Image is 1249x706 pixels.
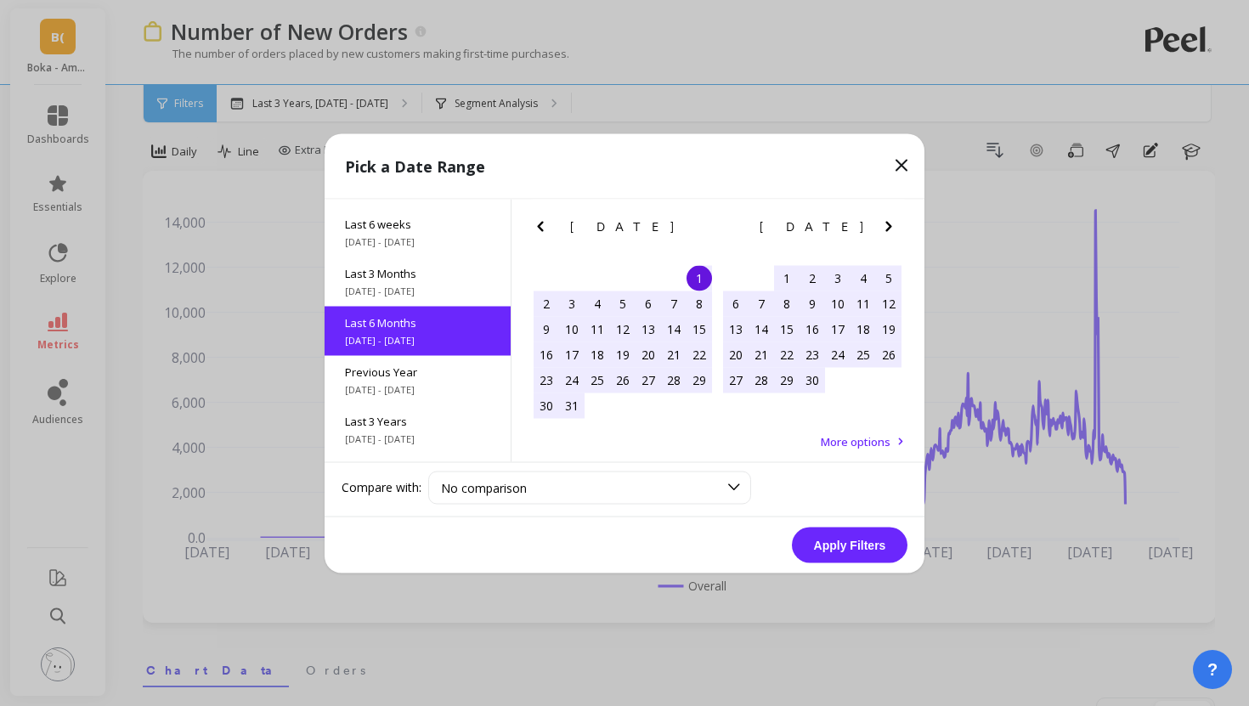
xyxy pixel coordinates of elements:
[800,316,825,342] div: Choose Wednesday, April 16th, 2025
[720,216,747,243] button: Previous Month
[879,216,906,243] button: Next Month
[559,393,585,418] div: Choose Monday, March 31st, 2025
[585,291,610,316] div: Choose Tuesday, March 4th, 2025
[774,316,800,342] div: Choose Tuesday, April 15th, 2025
[760,219,866,233] span: [DATE]
[530,216,557,243] button: Previous Month
[687,316,712,342] div: Choose Saturday, March 15th, 2025
[689,216,716,243] button: Next Month
[636,291,661,316] div: Choose Thursday, March 6th, 2025
[825,265,851,291] div: Choose Thursday, April 3rd, 2025
[800,367,825,393] div: Choose Wednesday, April 30th, 2025
[687,367,712,393] div: Choose Saturday, March 29th, 2025
[585,316,610,342] div: Choose Tuesday, March 11th, 2025
[851,265,876,291] div: Choose Friday, April 4th, 2025
[749,291,774,316] div: Choose Monday, April 7th, 2025
[559,367,585,393] div: Choose Monday, March 24th, 2025
[610,316,636,342] div: Choose Wednesday, March 12th, 2025
[661,291,687,316] div: Choose Friday, March 7th, 2025
[800,265,825,291] div: Choose Wednesday, April 2nd, 2025
[559,342,585,367] div: Choose Monday, March 17th, 2025
[534,367,559,393] div: Choose Sunday, March 23rd, 2025
[559,291,585,316] div: Choose Monday, March 3rd, 2025
[723,342,749,367] div: Choose Sunday, April 20th, 2025
[636,367,661,393] div: Choose Thursday, March 27th, 2025
[636,342,661,367] div: Choose Thursday, March 20th, 2025
[570,219,676,233] span: [DATE]
[825,291,851,316] div: Choose Thursday, April 10th, 2025
[661,342,687,367] div: Choose Friday, March 21st, 2025
[342,479,421,496] label: Compare with:
[792,527,907,562] button: Apply Filters
[345,265,490,280] span: Last 3 Months
[825,342,851,367] div: Choose Thursday, April 24th, 2025
[749,316,774,342] div: Choose Monday, April 14th, 2025
[345,314,490,330] span: Last 6 Months
[534,393,559,418] div: Choose Sunday, March 30th, 2025
[749,367,774,393] div: Choose Monday, April 28th, 2025
[774,342,800,367] div: Choose Tuesday, April 22nd, 2025
[851,342,876,367] div: Choose Friday, April 25th, 2025
[774,291,800,316] div: Choose Tuesday, April 8th, 2025
[441,479,527,495] span: No comparison
[661,316,687,342] div: Choose Friday, March 14th, 2025
[345,154,485,178] p: Pick a Date Range
[723,291,749,316] div: Choose Sunday, April 6th, 2025
[800,291,825,316] div: Choose Wednesday, April 9th, 2025
[851,291,876,316] div: Choose Friday, April 11th, 2025
[687,265,712,291] div: Choose Saturday, March 1st, 2025
[345,364,490,379] span: Previous Year
[636,316,661,342] div: Choose Thursday, March 13th, 2025
[774,367,800,393] div: Choose Tuesday, April 29th, 2025
[610,291,636,316] div: Choose Wednesday, March 5th, 2025
[749,342,774,367] div: Choose Monday, April 21st, 2025
[1207,658,1218,681] span: ?
[661,367,687,393] div: Choose Friday, March 28th, 2025
[610,342,636,367] div: Choose Wednesday, March 19th, 2025
[687,291,712,316] div: Choose Saturday, March 8th, 2025
[876,291,901,316] div: Choose Saturday, April 12th, 2025
[821,433,890,449] span: More options
[345,413,490,428] span: Last 3 Years
[723,316,749,342] div: Choose Sunday, April 13th, 2025
[1193,650,1232,689] button: ?
[534,265,712,418] div: month 2025-03
[800,342,825,367] div: Choose Wednesday, April 23rd, 2025
[585,342,610,367] div: Choose Tuesday, March 18th, 2025
[345,333,490,347] span: [DATE] - [DATE]
[534,342,559,367] div: Choose Sunday, March 16th, 2025
[534,316,559,342] div: Choose Sunday, March 9th, 2025
[876,265,901,291] div: Choose Saturday, April 5th, 2025
[723,265,901,393] div: month 2025-04
[723,367,749,393] div: Choose Sunday, April 27th, 2025
[559,316,585,342] div: Choose Monday, March 10th, 2025
[345,432,490,445] span: [DATE] - [DATE]
[345,234,490,248] span: [DATE] - [DATE]
[876,316,901,342] div: Choose Saturday, April 19th, 2025
[610,367,636,393] div: Choose Wednesday, March 26th, 2025
[585,367,610,393] div: Choose Tuesday, March 25th, 2025
[345,216,490,231] span: Last 6 weeks
[774,265,800,291] div: Choose Tuesday, April 1st, 2025
[534,291,559,316] div: Choose Sunday, March 2nd, 2025
[825,316,851,342] div: Choose Thursday, April 17th, 2025
[876,342,901,367] div: Choose Saturday, April 26th, 2025
[851,316,876,342] div: Choose Friday, April 18th, 2025
[345,382,490,396] span: [DATE] - [DATE]
[345,284,490,297] span: [DATE] - [DATE]
[687,342,712,367] div: Choose Saturday, March 22nd, 2025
